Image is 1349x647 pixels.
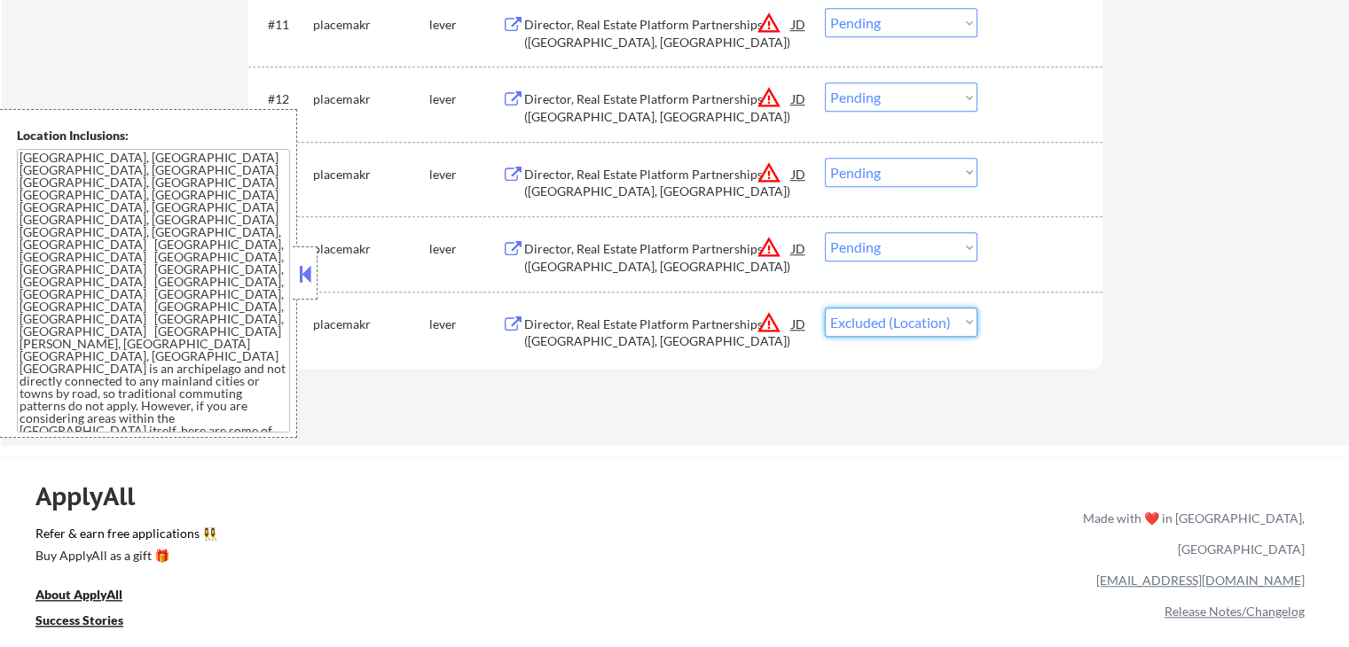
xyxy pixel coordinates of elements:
[757,160,781,185] button: warning_amber
[35,585,147,607] a: About ApplyAll
[790,82,808,114] div: JD
[313,166,429,183] div: placemakr
[757,85,781,110] button: warning_amber
[268,16,299,34] div: #11
[524,166,792,200] div: Director, Real Estate Platform Partnerships ([GEOGRAPHIC_DATA], [GEOGRAPHIC_DATA])
[1165,604,1305,619] a: Release Notes/Changelog
[35,611,147,633] a: Success Stories
[1076,503,1305,565] div: Made with ❤️ in [GEOGRAPHIC_DATA], [GEOGRAPHIC_DATA]
[35,527,712,546] a: Refer & earn free applications 👯‍♀️
[429,90,502,108] div: lever
[35,587,122,602] u: About ApplyAll
[790,308,808,339] div: JD
[313,240,429,258] div: placemakr
[17,127,290,144] div: Location Inclusions:
[790,158,808,190] div: JD
[524,90,792,125] div: Director, Real Estate Platform Partnerships ([GEOGRAPHIC_DATA], [GEOGRAPHIC_DATA])
[429,166,502,183] div: lever
[757,235,781,260] button: warning_amber
[524,240,792,275] div: Director, Real Estate Platform Partnerships ([GEOGRAPHIC_DATA], [GEOGRAPHIC_DATA])
[757,11,781,35] button: warning_amber
[524,16,792,51] div: Director, Real Estate Platform Partnerships ([GEOGRAPHIC_DATA], [GEOGRAPHIC_DATA])
[268,90,299,108] div: #12
[313,90,429,108] div: placemakr
[313,316,429,333] div: placemakr
[524,316,792,350] div: Director, Real Estate Platform Partnerships ([GEOGRAPHIC_DATA], [GEOGRAPHIC_DATA])
[35,612,123,628] u: Success Stories
[757,310,781,335] button: warning_amber
[1096,573,1305,588] a: [EMAIL_ADDRESS][DOMAIN_NAME]
[35,550,213,562] div: Buy ApplyAll as a gift 🎁
[313,16,429,34] div: placemakr
[35,546,213,568] a: Buy ApplyAll as a gift 🎁
[429,16,502,34] div: lever
[429,240,502,258] div: lever
[35,481,155,511] div: ApplyAll
[790,8,808,40] div: JD
[790,232,808,264] div: JD
[429,316,502,333] div: lever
